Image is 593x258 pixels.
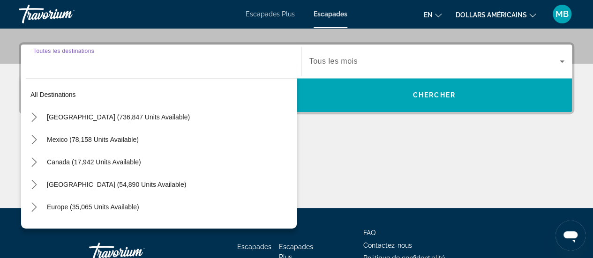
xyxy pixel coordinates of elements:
span: [GEOGRAPHIC_DATA] (54,890 units available) [47,181,186,188]
div: Search widget [21,44,572,112]
button: Select destination: All destinations [26,86,297,103]
span: Mexico (78,158 units available) [47,136,139,143]
button: Toggle Mexico (78,158 units available) submenu [26,132,42,148]
button: Toggle Canada (17,942 units available) submenu [26,154,42,170]
span: Canada (17,942 units available) [47,158,141,166]
a: Travorium [19,2,113,26]
button: Select destination: Canada (17,942 units available) [42,154,297,170]
iframe: Bouton de lancement de la fenêtre de messagerie [555,221,585,251]
button: Select destination: United States (736,847 units available) [42,109,297,125]
button: Menu utilisateur [550,4,574,24]
button: Toggle Caribbean & Atlantic Islands (54,890 units available) submenu [26,177,42,193]
button: Toggle Australia (3,583 units available) submenu [26,221,42,238]
a: Escapades [314,10,347,18]
a: Contactez-nous [363,242,412,249]
button: Search [297,78,572,112]
button: Toggle United States (736,847 units available) submenu [26,109,42,125]
button: Select destination: Mexico (78,158 units available) [42,131,297,148]
span: Toutes les destinations [33,48,94,54]
input: Select destination [33,56,289,67]
button: Changer de devise [456,8,536,22]
span: [GEOGRAPHIC_DATA] (736,847 units available) [47,113,190,121]
button: Select destination: Caribbean & Atlantic Islands (54,890 units available) [42,176,297,193]
font: dollars américains [456,11,527,19]
div: Destination options [21,74,297,229]
button: Toggle Europe (35,065 units available) submenu [26,199,42,215]
button: Select destination: Australia (3,583 units available) [42,221,297,238]
span: Tous les mois [309,57,358,65]
span: Chercher [413,91,456,99]
span: Europe (35,065 units available) [47,203,139,211]
button: Changer de langue [424,8,442,22]
font: MB [555,9,569,19]
a: Escapades [237,243,271,251]
a: Escapades Plus [246,10,295,18]
span: All destinations [30,91,76,98]
font: en [424,11,433,19]
button: Select destination: Europe (35,065 units available) [42,199,297,215]
a: FAQ [363,229,375,236]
